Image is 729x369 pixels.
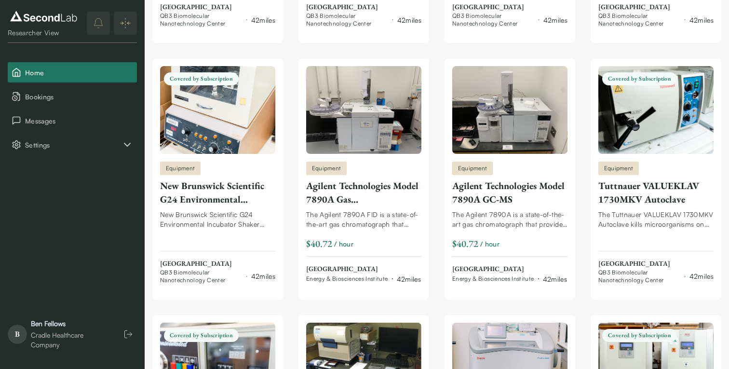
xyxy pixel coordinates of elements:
[160,210,275,229] div: New Brunswick Scientific G24 Environmental Incubator Shaker combines bench-top, temperature-contr...
[160,66,275,284] a: New Brunswick Scientific G24 Environmental Incubator ShakerCovered by SubscriptionEquipmentNew Br...
[8,62,137,82] button: Home
[598,12,681,27] span: QB3 Biomolecular Nanotechnology Center
[480,239,499,249] span: / hour
[31,319,110,328] div: Ben Fellows
[31,330,110,350] div: Cradle Healthcare Company
[114,12,137,35] button: Expand/Collapse sidebar
[160,2,275,12] span: [GEOGRAPHIC_DATA]
[452,66,567,284] a: Agilent Technologies Model 7890A GC-MSEquipmentAgilent Technologies Model 7890A GC-MSThe Agilent ...
[306,264,421,274] span: [GEOGRAPHIC_DATA]
[602,72,677,85] span: Covered by Subscription
[306,66,421,284] a: Agilent Technologies Model 7890A Gas Chromatography Flame Ionization DetectorEquipmentAgilent Tec...
[452,210,567,229] div: The Agilent 7890A is a state-of-the-art gas chromatograph that provides superior performance for ...
[8,135,137,155] button: Settings
[689,15,714,25] div: 42 miles
[543,15,567,25] div: 42 miles
[164,329,239,342] span: Covered by Subscription
[306,275,388,283] span: Energy & Biosciences Institute
[306,12,389,27] span: QB3 Biomolecular Nanotechnology Center
[25,116,133,126] span: Messages
[452,2,567,12] span: [GEOGRAPHIC_DATA]
[8,325,27,344] span: B
[598,2,714,12] span: [GEOGRAPHIC_DATA]
[87,12,110,35] button: notifications
[397,15,421,25] div: 42 miles
[306,2,421,12] span: [GEOGRAPHIC_DATA]
[452,66,567,154] img: Agilent Technologies Model 7890A GC-MS
[598,269,681,284] span: QB3 Biomolecular Nanotechnology Center
[334,239,353,249] span: / hour
[25,92,133,102] span: Bookings
[598,259,714,269] span: [GEOGRAPHIC_DATA]
[598,210,714,229] div: The Tuttnauer VALUEKLAV 1730MKV Autoclave kills microorganisms on the surfaces of glassware and i...
[397,274,421,284] div: 42 miles
[251,15,275,25] div: 42 miles
[604,164,633,173] span: Equipment
[543,274,567,284] div: 42 miles
[8,9,80,24] img: logo
[251,271,275,281] div: 42 miles
[452,275,534,283] span: Energy & Biosciences Institute
[306,237,332,250] div: $40.72
[120,326,137,343] button: Log out
[452,237,478,250] div: $40.72
[8,86,137,107] button: Bookings
[458,164,487,173] span: Equipment
[452,12,535,27] span: QB3 Biomolecular Nanotechnology Center
[452,264,567,274] span: [GEOGRAPHIC_DATA]
[598,179,714,206] div: Tuttnauer VALUEKLAV 1730MKV Autoclave
[8,110,137,131] button: Messages
[166,164,195,173] span: Equipment
[160,259,275,269] span: [GEOGRAPHIC_DATA]
[25,68,133,78] span: Home
[25,140,121,150] span: Settings
[8,135,137,155] div: Settings sub items
[160,12,243,27] span: QB3 Biomolecular Nanotechnology Center
[306,210,421,229] div: The Agilent 7890A FID is a state-of-the-art gas chromatograph that provides superior performance ...
[452,179,567,206] div: Agilent Technologies Model 7890A GC-MS
[160,66,275,154] img: New Brunswick Scientific G24 Environmental Incubator Shaker
[160,179,275,206] div: New Brunswick Scientific G24 Environmental Incubator Shaker
[689,271,714,281] div: 42 miles
[598,66,714,154] img: Tuttnauer VALUEKLAV 1730MKV Autoclave
[312,164,341,173] span: Equipment
[598,66,714,284] a: Tuttnauer VALUEKLAV 1730MKV AutoclaveCovered by SubscriptionEquipmentTuttnauer VALUEKLAV 1730MKV ...
[160,269,243,284] span: QB3 Biomolecular Nanotechnology Center
[164,72,239,85] span: Covered by Subscription
[306,179,421,206] div: Agilent Technologies Model 7890A Gas Chromatography Flame Ionization Detector
[306,66,421,154] img: Agilent Technologies Model 7890A Gas Chromatography Flame Ionization Detector
[602,329,677,342] span: Covered by Subscription
[8,28,80,38] div: Researcher View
